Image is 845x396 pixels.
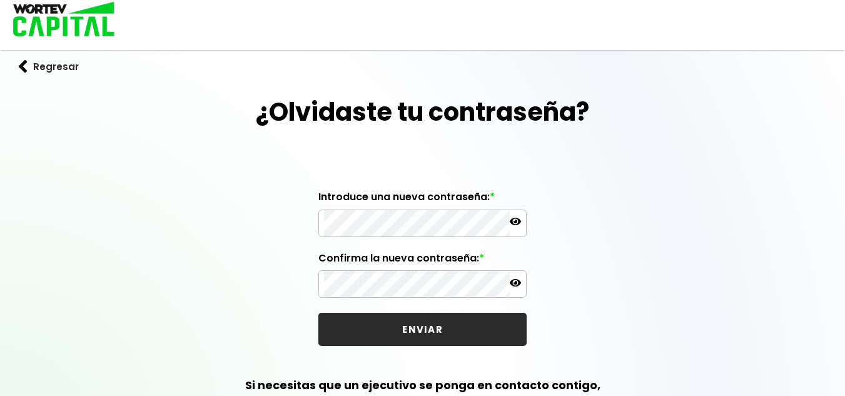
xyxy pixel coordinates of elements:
button: ENVIAR [318,313,527,346]
img: flecha izquierda [19,60,28,73]
label: Confirma la nueva contraseña: [318,252,527,271]
label: Introduce una nueva contraseña: [318,191,527,210]
h1: ¿Olvidaste tu contraseña? [256,93,589,131]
